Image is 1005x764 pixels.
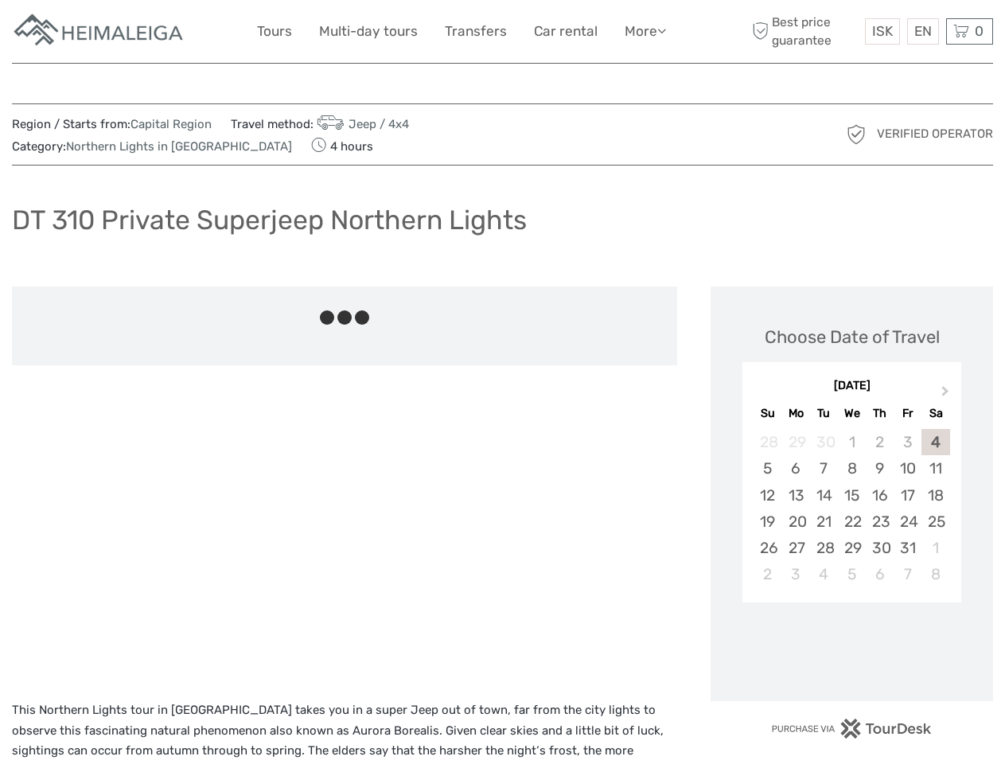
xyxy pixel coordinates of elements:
[907,18,939,45] div: EN
[866,482,894,509] div: Choose Thursday, October 16th, 2025
[782,482,810,509] div: Choose Monday, October 13th, 2025
[754,509,781,535] div: Choose Sunday, October 19th, 2025
[866,455,894,481] div: Choose Thursday, October 9th, 2025
[934,382,960,407] button: Next Month
[921,455,949,481] div: Choose Saturday, October 11th, 2025
[810,455,838,481] div: Choose Tuesday, October 7th, 2025
[877,126,993,142] span: Verified Operator
[754,403,781,424] div: Su
[314,117,409,131] a: Jeep / 4x4
[810,482,838,509] div: Choose Tuesday, October 14th, 2025
[838,455,866,481] div: Choose Wednesday, October 8th, 2025
[445,20,507,43] a: Transfers
[782,403,810,424] div: Mo
[843,122,869,147] img: verified_operator_grey_128.png
[838,429,866,455] div: Not available Wednesday, October 1st, 2025
[866,509,894,535] div: Choose Thursday, October 23rd, 2025
[12,138,292,155] span: Category:
[810,561,838,587] div: Choose Tuesday, November 4th, 2025
[754,455,781,481] div: Choose Sunday, October 5th, 2025
[810,535,838,561] div: Choose Tuesday, October 28th, 2025
[130,117,212,131] a: Capital Region
[838,482,866,509] div: Choose Wednesday, October 15th, 2025
[754,535,781,561] div: Choose Sunday, October 26th, 2025
[838,535,866,561] div: Choose Wednesday, October 29th, 2025
[754,561,781,587] div: Choose Sunday, November 2nd, 2025
[921,535,949,561] div: Choose Saturday, November 1st, 2025
[847,643,857,653] div: Loading...
[872,23,893,39] span: ISK
[866,535,894,561] div: Choose Thursday, October 30th, 2025
[747,429,956,587] div: month 2025-10
[972,23,986,39] span: 0
[754,482,781,509] div: Choose Sunday, October 12th, 2025
[810,403,838,424] div: Tu
[921,403,949,424] div: Sa
[748,14,861,49] span: Best price guarantee
[765,325,940,349] div: Choose Date of Travel
[754,429,781,455] div: Not available Sunday, September 28th, 2025
[838,561,866,587] div: Choose Wednesday, November 5th, 2025
[782,455,810,481] div: Choose Monday, October 6th, 2025
[782,509,810,535] div: Choose Monday, October 20th, 2025
[782,561,810,587] div: Choose Monday, November 3rd, 2025
[838,509,866,535] div: Choose Wednesday, October 22nd, 2025
[921,482,949,509] div: Choose Saturday, October 18th, 2025
[921,429,949,455] div: Choose Saturday, October 4th, 2025
[782,535,810,561] div: Choose Monday, October 27th, 2025
[866,561,894,587] div: Choose Thursday, November 6th, 2025
[894,455,921,481] div: Choose Friday, October 10th, 2025
[742,378,961,395] div: [DATE]
[894,509,921,535] div: Choose Friday, October 24th, 2025
[866,429,894,455] div: Not available Thursday, October 2nd, 2025
[12,116,212,133] span: Region / Starts from:
[231,112,409,134] span: Travel method:
[894,403,921,424] div: Fr
[12,12,187,51] img: Apartments in Reykjavik
[894,429,921,455] div: Not available Friday, October 3rd, 2025
[771,719,933,739] img: PurchaseViaTourDesk.png
[66,139,292,154] a: Northern Lights in [GEOGRAPHIC_DATA]
[319,20,418,43] a: Multi-day tours
[782,429,810,455] div: Not available Monday, September 29th, 2025
[838,403,866,424] div: We
[894,535,921,561] div: Choose Friday, October 31st, 2025
[894,482,921,509] div: Choose Friday, October 17th, 2025
[257,20,292,43] a: Tours
[866,403,894,424] div: Th
[534,20,598,43] a: Car rental
[625,20,666,43] a: More
[12,204,527,236] h1: DT 310 Private Superjeep Northern Lights
[810,429,838,455] div: Not available Tuesday, September 30th, 2025
[810,509,838,535] div: Choose Tuesday, October 21st, 2025
[921,509,949,535] div: Choose Saturday, October 25th, 2025
[311,134,373,157] span: 4 hours
[921,561,949,587] div: Choose Saturday, November 8th, 2025
[894,561,921,587] div: Choose Friday, November 7th, 2025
